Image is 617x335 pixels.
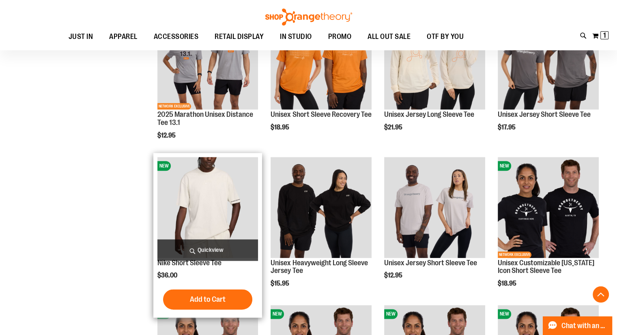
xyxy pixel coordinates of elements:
span: PROMO [328,28,352,46]
span: ALL OUT SALE [368,28,411,46]
a: Unisex Jersey Short Sleeve Tee [384,259,477,267]
span: $36.00 [157,272,178,279]
span: $12.95 [157,132,177,139]
div: product [494,5,603,152]
a: Nike Short Sleeve TeeNEW [157,157,258,259]
span: RETAIL DISPLAY [215,28,264,46]
span: APPAREL [109,28,138,46]
a: OTF Unisex Jersey SS Tee Grey [384,157,485,259]
span: NETWORK EXCLUSIVE [157,103,191,110]
span: NEW [498,309,511,319]
span: Add to Cart [190,295,226,304]
a: OTF City Unisex Texas Icon SS Tee BlackNEWNETWORK EXCLUSIVE [498,157,599,259]
span: $18.95 [271,124,290,131]
div: product [494,153,603,308]
a: Unisex Jersey Short Sleeve TeeNEW [498,9,599,111]
div: product [380,153,489,300]
img: 2025 Marathon Unisex Distance Tee 13.1 [157,9,258,110]
span: 1 [603,31,606,39]
a: Unisex Jersey Long Sleeve Tee [384,9,485,111]
img: Shop Orangetheory [264,9,353,26]
img: Nike Short Sleeve Tee [157,157,258,258]
img: OTF City Unisex Texas Icon SS Tee Black [498,157,599,258]
span: NEW [498,161,511,171]
a: Unisex Jersey Short Sleeve Tee [498,110,591,118]
span: $17.95 [498,124,517,131]
span: IN STUDIO [280,28,312,46]
a: 2025 Marathon Unisex Distance Tee 13.1 [157,110,253,127]
a: OTF Unisex Heavyweight Long Sleeve Jersey Tee Black [271,157,372,259]
span: $12.95 [384,272,404,279]
span: NETWORK EXCLUSIVE [498,251,531,258]
a: Unisex Customizable [US_STATE] Icon Short Sleeve Tee [498,259,594,275]
span: NEW [157,161,171,171]
img: Unisex Short Sleeve Recovery Tee [271,9,372,110]
a: Quickview [157,239,258,261]
img: OTF Unisex Jersey SS Tee Grey [384,157,485,258]
img: Unisex Jersey Long Sleeve Tee [384,9,485,110]
div: product [153,153,262,318]
button: Add to Cart [163,289,252,309]
span: NEW [384,309,398,319]
span: NEW [271,309,284,319]
span: JUST IN [69,28,93,46]
span: $15.95 [271,280,290,287]
span: $21.95 [384,124,404,131]
a: Nike Short Sleeve Tee [157,259,221,267]
div: product [153,5,262,160]
button: Back To Top [593,286,609,303]
span: Chat with an Expert [561,322,607,330]
a: Unisex Heavyweight Long Sleeve Jersey Tee [271,259,368,275]
a: 2025 Marathon Unisex Distance Tee 13.1NEWNETWORK EXCLUSIVE [157,9,258,111]
div: product [267,5,376,152]
a: Unisex Short Sleeve Recovery Tee [271,110,371,118]
div: product [267,153,376,308]
a: Unisex Jersey Long Sleeve Tee [384,110,474,118]
span: OTF BY YOU [427,28,464,46]
button: Chat with an Expert [543,316,613,335]
span: $18.95 [498,280,518,287]
img: Unisex Jersey Short Sleeve Tee [498,9,599,110]
span: ACCESSORIES [154,28,199,46]
div: product [380,5,489,152]
img: OTF Unisex Heavyweight Long Sleeve Jersey Tee Black [271,157,372,258]
a: Unisex Short Sleeve Recovery Tee [271,9,372,111]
